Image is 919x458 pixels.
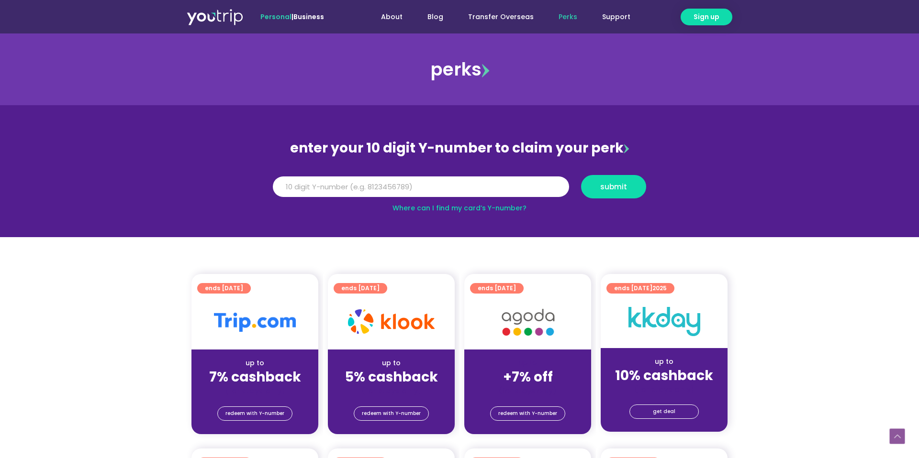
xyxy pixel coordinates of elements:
[199,358,311,368] div: up to
[205,283,243,294] span: ends [DATE]
[345,368,438,386] strong: 5% cashback
[503,368,553,386] strong: +7% off
[581,175,646,198] button: submit
[606,283,674,294] a: ends [DATE]2025
[498,407,557,420] span: redeem with Y-number
[260,12,324,22] span: |
[519,358,537,368] span: up to
[392,203,527,213] a: Where can I find my card’s Y-number?
[199,386,311,396] div: (for stays only)
[369,8,415,26] a: About
[652,284,667,292] span: 2025
[456,8,546,26] a: Transfer Overseas
[681,9,732,25] a: Sign up
[490,406,565,421] a: redeem with Y-number
[217,406,292,421] a: redeem with Y-number
[273,175,646,206] form: Y Number
[362,407,421,420] span: redeem with Y-number
[472,386,583,396] div: (for stays only)
[225,407,284,420] span: redeem with Y-number
[268,136,651,161] div: enter your 10 digit Y-number to claim your perk
[600,183,627,190] span: submit
[694,12,719,22] span: Sign up
[614,283,667,294] span: ends [DATE]
[629,404,699,419] a: get deal
[197,283,251,294] a: ends [DATE]
[615,366,713,385] strong: 10% cashback
[209,368,301,386] strong: 7% cashback
[354,406,429,421] a: redeem with Y-number
[341,283,380,294] span: ends [DATE]
[608,384,720,394] div: (for stays only)
[350,8,643,26] nav: Menu
[478,283,516,294] span: ends [DATE]
[590,8,643,26] a: Support
[260,12,291,22] span: Personal
[608,357,720,367] div: up to
[293,12,324,22] a: Business
[334,283,387,294] a: ends [DATE]
[470,283,524,294] a: ends [DATE]
[653,405,675,418] span: get deal
[546,8,590,26] a: Perks
[415,8,456,26] a: Blog
[336,358,447,368] div: up to
[336,386,447,396] div: (for stays only)
[273,176,569,197] input: 10 digit Y-number (e.g. 8123456789)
